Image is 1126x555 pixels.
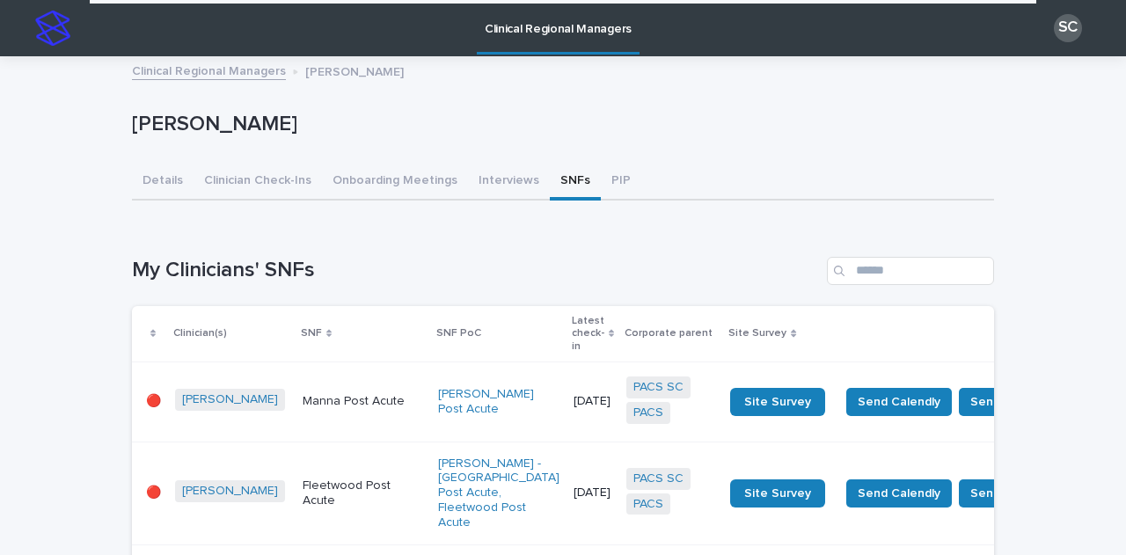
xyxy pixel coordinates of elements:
[970,485,1043,502] span: Send Survey
[744,487,811,500] span: Site Survey
[633,380,684,395] a: PACS SC
[303,394,424,409] p: Manna Post Acute
[194,164,322,201] button: Clinician Check-Ins
[468,164,550,201] button: Interviews
[132,442,1083,544] tr: 🔴[PERSON_NAME] Fleetwood Post Acute[PERSON_NAME] - [GEOGRAPHIC_DATA] Post Acute, Fleetwood Post A...
[846,388,952,416] button: Send Calendly
[550,164,601,201] button: SNFs
[132,361,1083,442] tr: 🔴[PERSON_NAME] Manna Post Acute[PERSON_NAME] Post Acute [DATE]PACS SC PACS Site SurveySend Calend...
[438,387,559,417] a: [PERSON_NAME] Post Acute
[633,405,663,420] a: PACS
[132,60,286,80] a: Clinical Regional Managers
[436,324,481,343] p: SNF PoC
[182,392,278,407] a: [PERSON_NAME]
[132,164,194,201] button: Details
[572,311,604,356] p: Latest check-in
[858,485,940,502] span: Send Calendly
[730,388,825,416] a: Site Survey
[146,394,161,409] p: 🔴
[574,486,612,500] p: [DATE]
[146,486,161,500] p: 🔴
[301,324,322,343] p: SNF
[959,388,1055,416] button: Send Survey
[959,479,1055,508] button: Send Survey
[182,484,278,499] a: [PERSON_NAME]
[970,393,1043,411] span: Send Survey
[625,324,713,343] p: Corporate parent
[633,471,684,486] a: PACS SC
[730,479,825,508] a: Site Survey
[438,456,559,530] a: [PERSON_NAME] - [GEOGRAPHIC_DATA] Post Acute, Fleetwood Post Acute
[305,61,404,80] p: [PERSON_NAME]
[858,393,940,411] span: Send Calendly
[633,497,663,512] a: PACS
[1054,14,1082,42] div: SC
[173,324,227,343] p: Clinician(s)
[744,396,811,408] span: Site Survey
[827,257,994,285] input: Search
[846,479,952,508] button: Send Calendly
[132,112,987,137] p: [PERSON_NAME]
[601,164,641,201] button: PIP
[728,324,786,343] p: Site Survey
[322,164,468,201] button: Onboarding Meetings
[132,258,820,283] h1: My Clinicians' SNFs
[303,478,424,508] p: Fleetwood Post Acute
[35,11,70,46] img: stacker-logo-s-only.png
[574,394,612,409] p: [DATE]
